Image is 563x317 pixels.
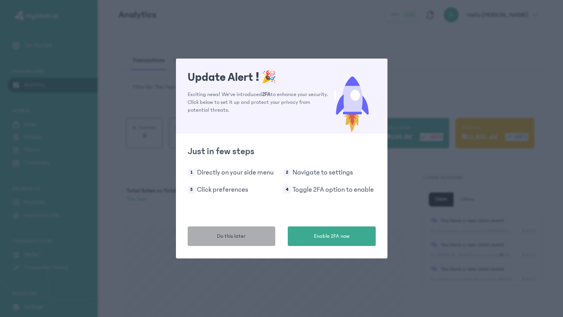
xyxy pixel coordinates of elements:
[283,186,291,194] span: 4
[188,70,329,84] h1: Update Alert !
[197,167,274,178] p: Directly on your side menu
[188,186,195,194] span: 3
[197,184,248,195] p: Click preferences
[188,145,376,158] h2: Just in few steps
[283,169,291,176] span: 2
[292,184,374,195] p: Toggle 2FA option to enable
[288,226,376,246] button: Enable 2FA now
[188,91,329,114] p: Exciting news! We've introduced to enhance your security. Click below to set it up and protect yo...
[188,226,276,246] button: Do this later
[292,167,353,178] p: Navigate to settings
[314,232,350,240] span: Enable 2FA now
[262,91,271,98] span: 2FA
[262,71,276,84] span: 🎉
[217,232,246,240] span: Do this later
[188,169,195,176] span: 1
